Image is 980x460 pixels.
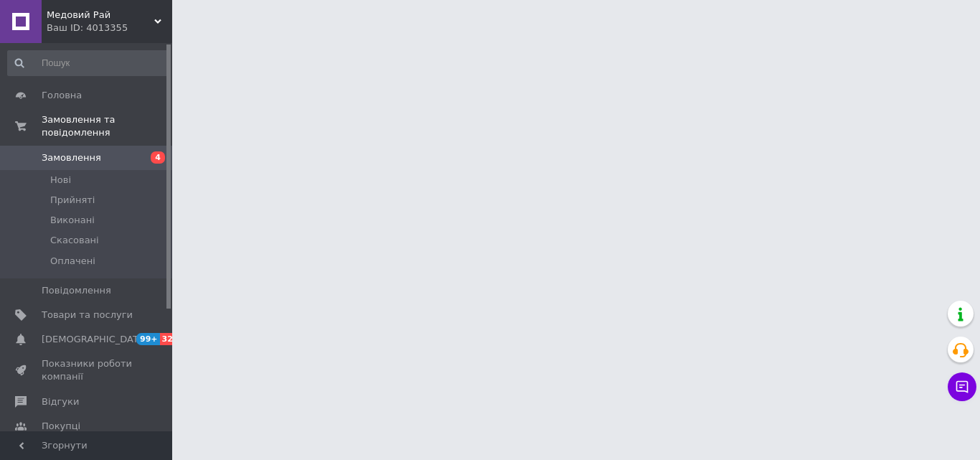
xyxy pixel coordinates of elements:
[42,395,79,408] span: Відгуки
[151,151,165,164] span: 4
[50,255,95,268] span: Оплачені
[42,151,101,164] span: Замовлення
[42,420,80,433] span: Покупці
[50,214,95,227] span: Виконані
[50,234,99,247] span: Скасовані
[948,372,976,401] button: Чат з покупцем
[42,357,133,383] span: Показники роботи компанії
[47,9,154,22] span: Медовий Рай
[50,174,71,187] span: Нові
[42,309,133,321] span: Товари та послуги
[47,22,172,34] div: Ваш ID: 4013355
[42,284,111,297] span: Повідомлення
[42,333,148,346] span: [DEMOGRAPHIC_DATA]
[160,333,176,345] span: 32
[136,333,160,345] span: 99+
[42,89,82,102] span: Головна
[50,194,95,207] span: Прийняті
[42,113,172,139] span: Замовлення та повідомлення
[7,50,169,76] input: Пошук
